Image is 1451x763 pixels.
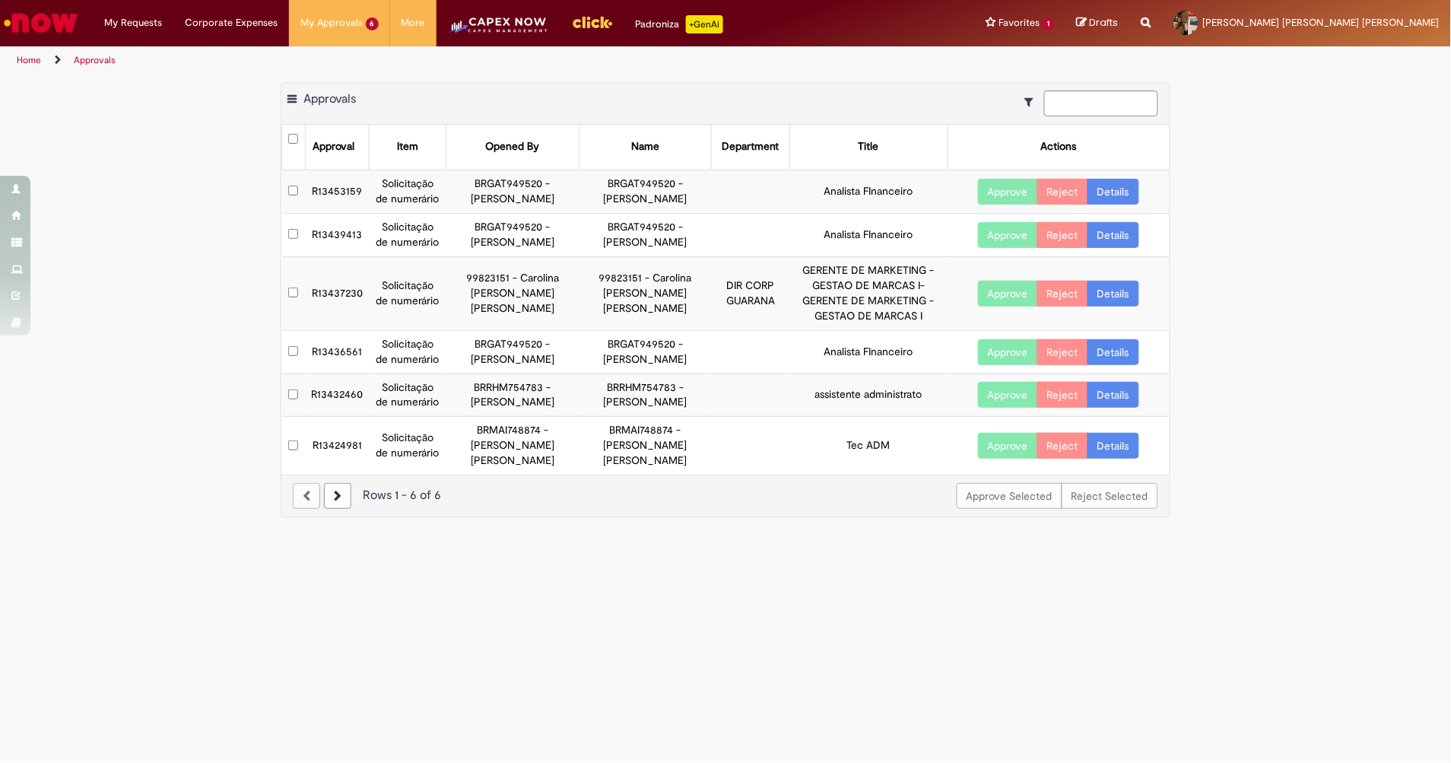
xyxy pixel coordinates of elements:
span: Drafts [1090,15,1119,30]
td: Solicitação de numerário [369,330,446,374]
td: Solicitação de numerário [369,374,446,417]
span: Favorites [999,15,1040,30]
div: Padroniza [636,15,723,33]
button: Reject [1037,382,1088,408]
td: R13424981 [305,417,369,475]
button: Approve [978,433,1038,459]
td: R13436561 [305,330,369,374]
ul: Page breadcrumbs [11,46,956,75]
img: CapexLogo5.png [448,15,549,46]
img: ServiceNow [2,8,80,38]
td: BRMAI748874 - [PERSON_NAME] [PERSON_NAME] [446,417,579,475]
td: R13453159 [305,170,369,213]
div: Actions [1041,139,1077,154]
span: Approvals [303,91,356,107]
button: Approve [978,222,1038,248]
span: My Requests [104,15,162,30]
td: Tec ADM [790,417,948,475]
td: 99823151 - Carolina [PERSON_NAME] [PERSON_NAME] [446,256,579,330]
td: assistente administrato [790,374,948,417]
div: Title [859,139,879,154]
a: Drafts [1077,16,1119,30]
td: Solicitação de numerário [369,213,446,256]
a: Details [1087,382,1139,408]
td: BRGAT949520 - [PERSON_NAME] [579,213,711,256]
button: Approve [978,281,1038,307]
a: Home [17,54,41,66]
td: Analista FInanceiro [790,170,948,213]
a: Details [1087,281,1139,307]
span: 1 [1043,17,1054,30]
td: DIR CORP GUARANA [712,256,790,330]
button: Reject [1037,222,1088,248]
td: BRRHM754783 - [PERSON_NAME] [579,374,711,417]
span: Corporate Expenses [185,15,278,30]
span: More [402,15,425,30]
button: Approve [978,179,1038,205]
span: My Approvals [300,15,363,30]
div: Department [722,139,779,154]
span: 6 [366,17,379,30]
td: Solicitação de numerário [369,256,446,330]
th: Approval [305,125,369,170]
div: Item [397,139,418,154]
button: Approve [978,339,1038,365]
img: click_logo_yellow_360x200.png [572,11,613,33]
td: R13432460 [305,374,369,417]
a: Details [1087,339,1139,365]
td: Solicitação de numerário [369,417,446,475]
td: BRGAT949520 - [PERSON_NAME] [579,330,711,374]
div: Name [631,139,659,154]
i: Show filters for: Suas Solicitações [1025,97,1041,107]
a: Details [1087,179,1139,205]
td: BRRHM754783 - [PERSON_NAME] [446,374,579,417]
div: Opened By [486,139,540,154]
td: R13439413 [305,213,369,256]
a: Details [1087,222,1139,248]
td: BRGAT949520 - [PERSON_NAME] [446,170,579,213]
td: Analista FInanceiro [790,330,948,374]
div: Rows 1 - 6 of 6 [293,487,1158,504]
td: 99823151 - Carolina [PERSON_NAME] [PERSON_NAME] [579,256,711,330]
td: GERENTE DE MARKETING - GESTAO DE MARCAS I-GERENTE DE MARKETING - GESTAO DE MARCAS I [790,256,948,330]
div: Approval [313,139,354,154]
td: BRMAI748874 - [PERSON_NAME] [PERSON_NAME] [579,417,711,475]
td: BRGAT949520 - [PERSON_NAME] [579,170,711,213]
td: Analista FInanceiro [790,213,948,256]
span: [PERSON_NAME] [PERSON_NAME] [PERSON_NAME] [1203,16,1440,29]
button: Reject [1037,281,1088,307]
button: Reject [1037,179,1088,205]
a: Details [1087,433,1139,459]
button: Reject [1037,433,1088,459]
button: Approve [978,382,1038,408]
a: Approvals [74,54,116,66]
p: +GenAi [686,15,723,33]
td: R13437230 [305,256,369,330]
td: Solicitação de numerário [369,170,446,213]
td: BRGAT949520 - [PERSON_NAME] [446,213,579,256]
button: Reject [1037,339,1088,365]
td: BRGAT949520 - [PERSON_NAME] [446,330,579,374]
